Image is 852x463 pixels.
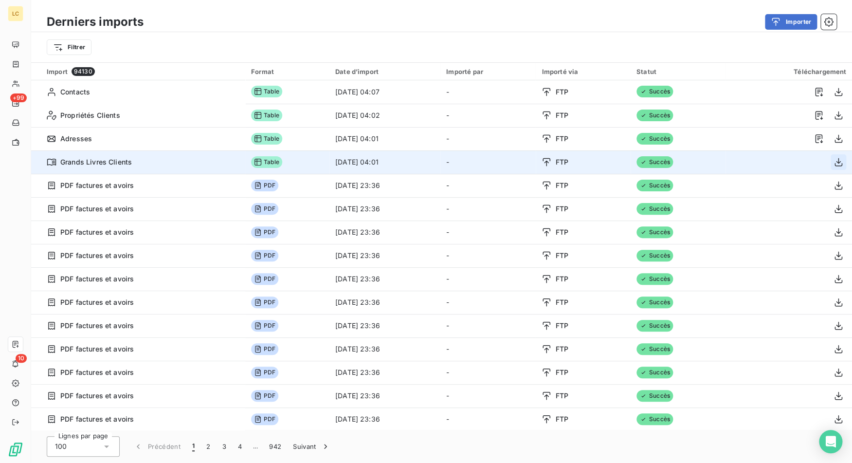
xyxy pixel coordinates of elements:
td: [DATE] 04:07 [329,80,440,104]
span: PDF [251,203,278,215]
span: FTP [555,111,568,120]
span: Succès [636,413,673,425]
span: FTP [555,344,568,354]
span: Succès [636,226,673,238]
td: [DATE] 23:36 [329,244,440,267]
span: PDF factures et avoirs [60,321,134,331]
td: [DATE] 23:36 [329,314,440,337]
td: - [440,104,536,127]
span: 1 [192,442,195,451]
button: Suivant [287,436,336,457]
span: PDF factures et avoirs [60,251,134,260]
span: PDF factures et avoirs [60,344,134,354]
span: PDF factures et avoirs [60,181,134,190]
td: [DATE] 23:36 [329,361,440,384]
td: [DATE] 23:36 [329,221,440,244]
span: PDF [251,180,278,191]
span: 100 [55,442,67,451]
span: FTP [555,414,568,424]
td: - [440,150,536,174]
img: Logo LeanPay [8,442,23,457]
td: - [440,361,536,384]
span: Table [251,133,282,145]
span: FTP [555,227,568,237]
div: Open Intercom Messenger [819,430,842,453]
span: Succès [636,390,673,402]
div: Importé par [446,68,530,75]
span: PDF [251,250,278,261]
span: PDF [251,343,278,355]
span: Succès [636,110,673,121]
span: FTP [555,368,568,377]
span: Table [251,156,282,168]
span: Succès [636,86,673,97]
span: +99 [10,93,27,102]
span: FTP [555,157,568,167]
span: FTP [555,181,568,190]
span: 94130 [72,67,95,76]
span: Grands Livres Clients [60,157,132,167]
td: - [440,174,536,197]
span: FTP [555,274,568,284]
td: [DATE] 23:36 [329,384,440,407]
span: FTP [555,391,568,401]
span: Succès [636,250,673,261]
span: Table [251,110,282,121]
div: Format [251,68,324,75]
span: Propriétés Clients [60,111,120,120]
span: Succès [636,156,673,168]
span: FTP [555,321,568,331]
span: Succès [636,180,673,191]
button: 1 [186,436,200,457]
div: LC [8,6,23,21]
span: … [248,439,263,454]
span: PDF [251,390,278,402]
button: Filtrer [47,39,91,55]
span: FTP [555,87,568,97]
span: PDF [251,413,278,425]
button: Importer [765,14,817,30]
td: - [440,337,536,361]
td: - [440,407,536,431]
span: PDF [251,273,278,285]
span: Succès [636,133,673,145]
td: [DATE] 04:02 [329,104,440,127]
div: Statut [636,68,720,75]
button: Précédent [127,436,186,457]
span: PDF [251,226,278,238]
button: 4 [232,436,248,457]
span: Contacts [60,87,90,97]
span: PDF factures et avoirs [60,414,134,424]
td: - [440,80,536,104]
span: 10 [16,354,27,363]
div: Date d’import [335,68,435,75]
td: - [440,127,536,150]
span: PDF [251,296,278,308]
span: Succès [636,273,673,285]
div: Téléchargement [731,68,846,75]
td: - [440,291,536,314]
span: Succès [636,320,673,332]
div: Import [47,67,239,76]
span: PDF [251,367,278,378]
button: 3 [217,436,232,457]
span: PDF factures et avoirs [60,368,134,377]
td: [DATE] 23:36 [329,174,440,197]
h3: Derniers imports [47,13,144,31]
td: [DATE] 04:01 [329,127,440,150]
td: - [440,384,536,407]
span: FTP [555,204,568,214]
span: PDF factures et avoirs [60,227,134,237]
span: Succès [636,203,673,215]
td: [DATE] 23:36 [329,337,440,361]
td: - [440,314,536,337]
span: FTP [555,134,568,144]
td: [DATE] 23:36 [329,197,440,221]
button: 2 [200,436,216,457]
span: FTP [555,251,568,260]
span: PDF factures et avoirs [60,391,134,401]
span: FTP [555,297,568,307]
span: Adresses [60,134,92,144]
span: PDF [251,320,278,332]
td: - [440,244,536,267]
